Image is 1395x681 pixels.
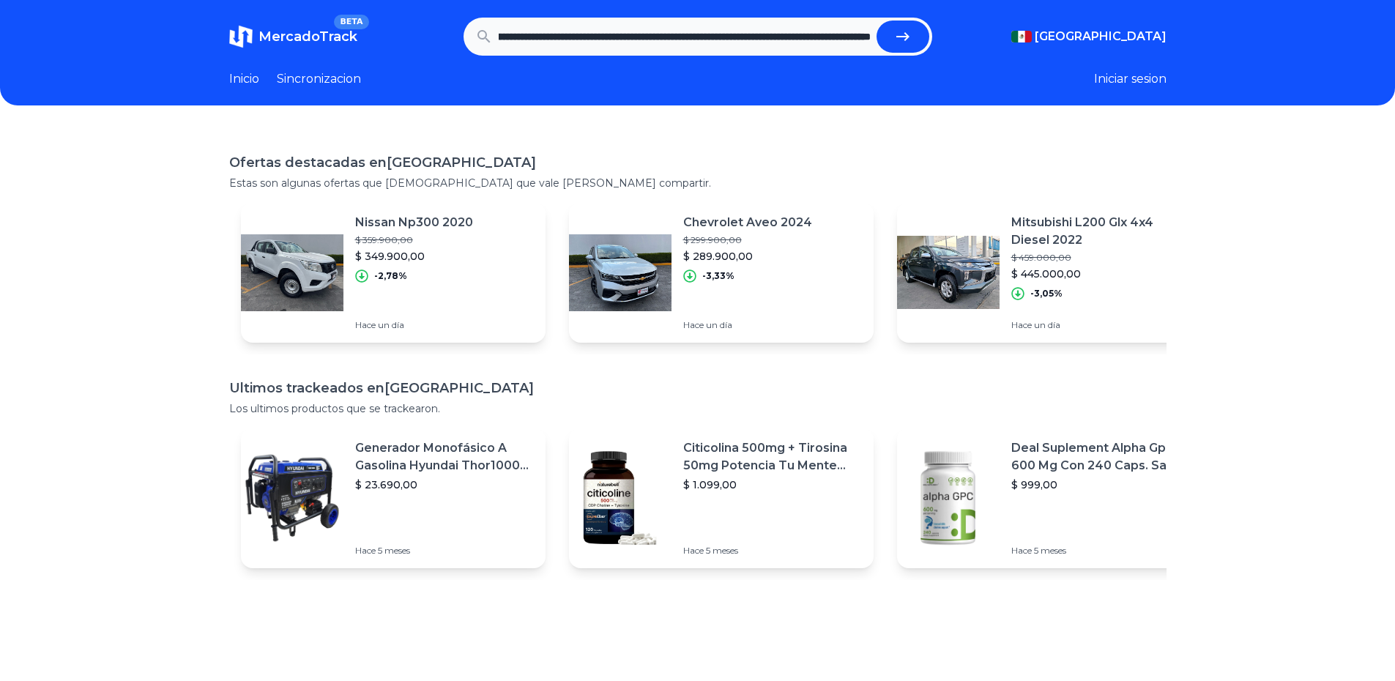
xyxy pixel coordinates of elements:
p: $ 1.099,00 [683,477,862,492]
p: Citicolina 500mg + Tirosina 50mg Potencia Tu Mente (120caps) Sabor Sin Sabor [683,439,862,475]
p: Estas son algunas ofertas que [DEMOGRAPHIC_DATA] que vale [PERSON_NAME] compartir. [229,176,1167,190]
a: Featured imageNissan Np300 2020$ 359.900,00$ 349.900,00-2,78%Hace un día [241,202,546,343]
p: Hace 5 meses [1011,545,1190,557]
span: BETA [334,15,368,29]
a: MercadoTrackBETA [229,25,357,48]
img: Mexico [1011,31,1032,42]
p: Hace un día [683,319,812,331]
p: Hace 5 meses [683,545,862,557]
a: Featured imageMitsubishi L200 Glx 4x4 Diesel 2022$ 459.000,00$ 445.000,00-3,05%Hace un día [897,202,1202,343]
span: [GEOGRAPHIC_DATA] [1035,28,1167,45]
p: $ 459.000,00 [1011,252,1190,264]
p: $ 445.000,00 [1011,267,1190,281]
img: Featured image [569,221,672,324]
p: Hace 5 meses [355,545,534,557]
img: Featured image [241,447,343,549]
img: Featured image [897,447,1000,549]
a: Inicio [229,70,259,88]
button: [GEOGRAPHIC_DATA] [1011,28,1167,45]
p: Mitsubishi L200 Glx 4x4 Diesel 2022 [1011,214,1190,249]
h1: Ultimos trackeados en [GEOGRAPHIC_DATA] [229,378,1167,398]
p: -2,78% [374,270,407,282]
h1: Ofertas destacadas en [GEOGRAPHIC_DATA] [229,152,1167,173]
a: Featured imageGenerador Monofásico A Gasolina Hyundai Thor10000 P 11.5 Kw$ 23.690,00Hace 5 meses [241,428,546,568]
p: $ 999,00 [1011,477,1190,492]
p: Deal Suplement Alpha Gpc 600 Mg Con 240 Caps. Salud Cerebral Sabor S/n [1011,439,1190,475]
a: Featured imageCiticolina 500mg + Tirosina 50mg Potencia Tu Mente (120caps) Sabor Sin Sabor$ 1.099... [569,428,874,568]
img: MercadoTrack [229,25,253,48]
p: Hace un día [355,319,473,331]
img: Featured image [241,221,343,324]
p: Nissan Np300 2020 [355,214,473,231]
p: Chevrolet Aveo 2024 [683,214,812,231]
a: Sincronizacion [277,70,361,88]
img: Featured image [569,447,672,549]
p: -3,05% [1030,288,1063,299]
p: -3,33% [702,270,734,282]
button: Iniciar sesion [1094,70,1167,88]
p: $ 23.690,00 [355,477,534,492]
a: Featured imageDeal Suplement Alpha Gpc 600 Mg Con 240 Caps. Salud Cerebral Sabor S/n$ 999,00Hace ... [897,428,1202,568]
p: Hace un día [1011,319,1190,331]
p: $ 349.900,00 [355,249,473,264]
span: MercadoTrack [258,29,357,45]
p: $ 359.900,00 [355,234,473,246]
img: Featured image [897,221,1000,324]
a: Featured imageChevrolet Aveo 2024$ 299.900,00$ 289.900,00-3,33%Hace un día [569,202,874,343]
p: Generador Monofásico A Gasolina Hyundai Thor10000 P 11.5 Kw [355,439,534,475]
p: $ 299.900,00 [683,234,812,246]
p: $ 289.900,00 [683,249,812,264]
p: Los ultimos productos que se trackearon. [229,401,1167,416]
